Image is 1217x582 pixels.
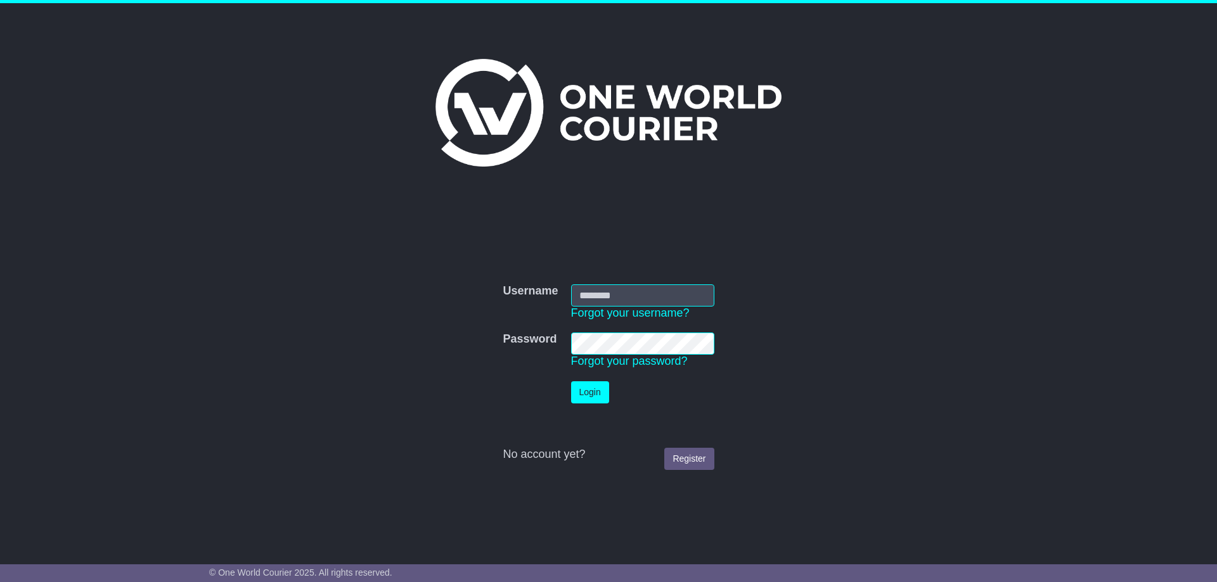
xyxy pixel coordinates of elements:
a: Forgot your password? [571,355,688,367]
img: One World [435,59,782,167]
label: Password [503,332,557,346]
div: No account yet? [503,448,714,462]
a: Register [664,448,714,470]
button: Login [571,381,609,403]
a: Forgot your username? [571,307,690,319]
label: Username [503,284,558,298]
span: © One World Courier 2025. All rights reserved. [209,567,392,578]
